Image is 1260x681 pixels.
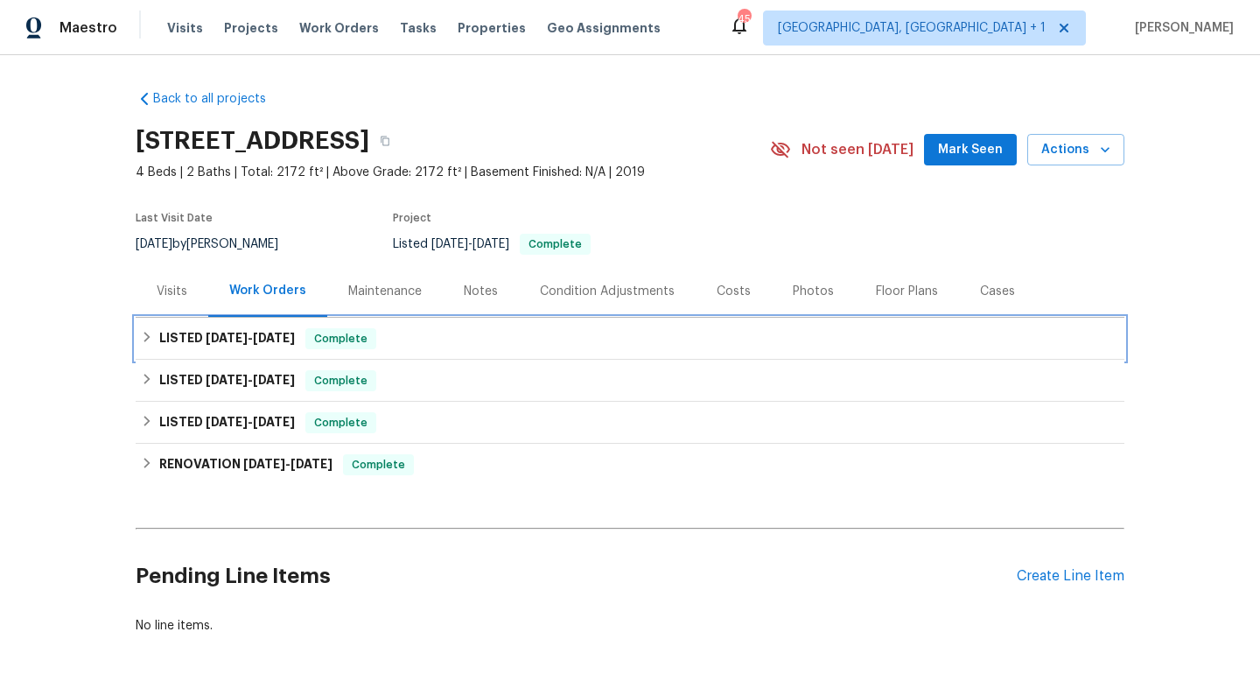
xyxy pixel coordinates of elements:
span: [DATE] [253,332,295,344]
span: Last Visit Date [136,213,213,223]
span: 4 Beds | 2 Baths | Total: 2172 ft² | Above Grade: 2172 ft² | Basement Finished: N/A | 2019 [136,164,770,181]
span: [DATE] [136,238,172,250]
span: Complete [345,456,412,474]
span: Listed [393,238,591,250]
span: Maestro [59,19,117,37]
span: [DATE] [290,458,332,470]
div: Costs [717,283,751,300]
span: - [243,458,332,470]
span: Properties [458,19,526,37]
span: - [206,332,295,344]
span: Not seen [DATE] [801,141,913,158]
span: [DATE] [243,458,285,470]
span: - [431,238,509,250]
h2: [STREET_ADDRESS] [136,132,369,150]
div: LISTED [DATE]-[DATE]Complete [136,402,1124,444]
div: Notes [464,283,498,300]
button: Mark Seen [924,134,1017,166]
span: [DATE] [472,238,509,250]
span: [PERSON_NAME] [1128,19,1234,37]
span: Complete [521,239,589,249]
span: Geo Assignments [547,19,661,37]
div: LISTED [DATE]-[DATE]Complete [136,318,1124,360]
h6: RENOVATION [159,454,332,475]
span: Project [393,213,431,223]
div: Create Line Item [1017,568,1124,585]
span: - [206,416,295,428]
span: - [206,374,295,386]
span: Work Orders [299,19,379,37]
div: Cases [980,283,1015,300]
span: [DATE] [206,374,248,386]
div: Maintenance [348,283,422,300]
div: Visits [157,283,187,300]
div: Floor Plans [876,283,938,300]
div: 45 [738,11,750,28]
span: [GEOGRAPHIC_DATA], [GEOGRAPHIC_DATA] + 1 [778,19,1046,37]
span: [DATE] [206,332,248,344]
span: Projects [224,19,278,37]
h6: LISTED [159,328,295,349]
a: Back to all projects [136,90,304,108]
div: RENOVATION [DATE]-[DATE]Complete [136,444,1124,486]
div: Work Orders [229,282,306,299]
span: Tasks [400,22,437,34]
div: LISTED [DATE]-[DATE]Complete [136,360,1124,402]
span: [DATE] [253,374,295,386]
span: [DATE] [431,238,468,250]
div: Condition Adjustments [540,283,675,300]
div: Photos [793,283,834,300]
h2: Pending Line Items [136,536,1017,617]
span: Complete [307,330,374,348]
button: Actions [1027,134,1124,166]
span: Complete [307,414,374,432]
span: Visits [167,19,203,37]
h6: LISTED [159,370,295,391]
span: Complete [307,372,374,390]
span: [DATE] [206,416,248,428]
h6: LISTED [159,412,295,433]
div: by [PERSON_NAME] [136,234,299,255]
button: Copy Address [369,125,401,157]
div: No line items. [136,617,1124,635]
span: Actions [1041,139,1110,161]
span: [DATE] [253,416,295,428]
span: Mark Seen [938,139,1003,161]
